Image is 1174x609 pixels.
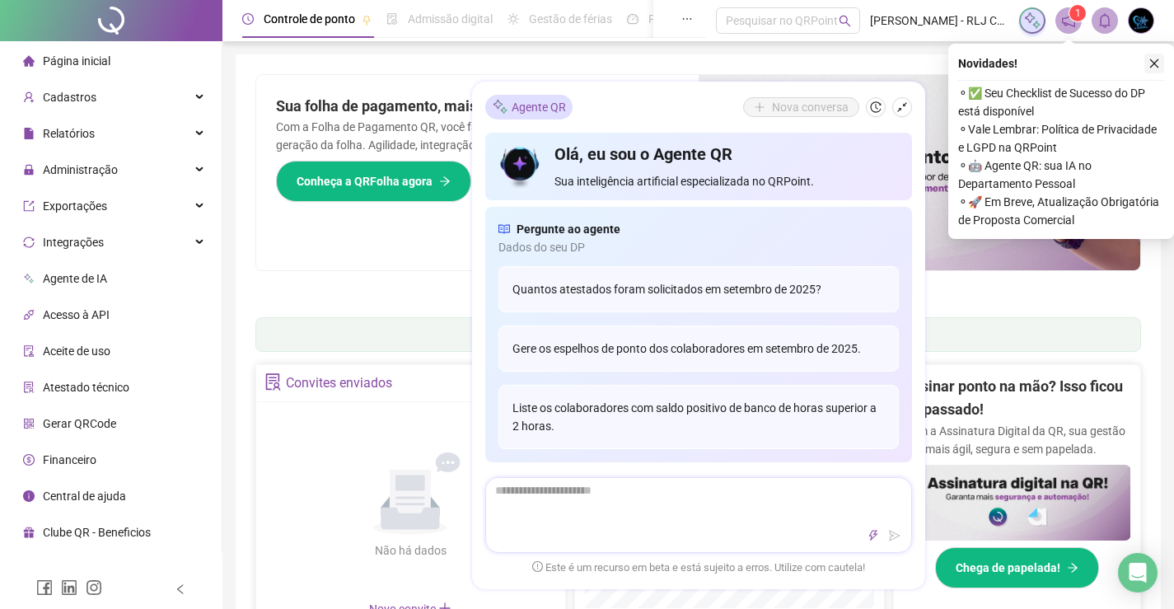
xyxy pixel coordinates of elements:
[23,454,35,466] span: dollar
[23,382,35,393] span: solution
[1075,7,1081,19] span: 1
[43,54,110,68] span: Página inicial
[554,172,898,190] span: Sua inteligência artificial especializada no QRPoint.
[439,176,451,187] span: arrow-right
[492,98,508,115] img: sparkle-icon.fc2bf0ac1784a2077858766a79e2daf3.svg
[532,561,543,572] span: exclamation-circle
[23,309,35,321] span: api
[23,128,35,139] span: file
[175,583,186,595] span: left
[1129,8,1153,33] img: 1614
[43,308,110,321] span: Acesso à API
[958,84,1164,120] span: ⚬ ✅ Seu Checklist de Sucesso do DP está disponível
[23,55,35,67] span: home
[43,236,104,249] span: Integrações
[885,526,905,546] button: send
[1061,13,1076,28] span: notification
[23,164,35,176] span: lock
[1097,13,1112,28] span: bell
[23,345,35,357] span: audit
[23,91,35,103] span: user-add
[43,344,110,358] span: Aceite de uso
[532,560,865,576] span: Este é um recurso em beta e está sujeito a erros. Utilize com cautela!
[36,579,53,596] span: facebook
[498,220,510,238] span: read
[681,13,693,25] span: ellipsis
[958,157,1164,193] span: ⚬ 🤖 Agente QR: sua IA no Departamento Pessoal
[86,579,102,596] span: instagram
[242,13,254,25] span: clock-circle
[743,97,859,117] button: Nova conversa
[286,369,392,397] div: Convites enviados
[43,91,96,104] span: Cadastros
[517,220,620,238] span: Pergunte ao agente
[498,266,899,312] div: Quantos atestados foram solicitados em setembro de 2025?
[648,12,713,26] span: Painel do DP
[868,530,879,541] span: thunderbolt
[264,12,355,26] span: Controle de ponto
[43,417,116,430] span: Gerar QRCode
[1069,5,1086,21] sup: 1
[863,526,883,546] button: thunderbolt
[276,118,679,154] p: Com a Folha de Pagamento QR, você faz tudo em um só lugar: da admissão à geração da folha. Agilid...
[43,163,118,176] span: Administração
[23,490,35,502] span: info-circle
[276,95,679,118] h2: Sua folha de pagamento, mais simples do que nunca!
[839,15,851,27] span: search
[408,12,493,26] span: Admissão digital
[276,161,471,202] button: Conheça a QRFolha agora
[23,418,35,429] span: qrcode
[334,541,486,560] div: Não há dados
[498,143,542,190] img: icon
[958,193,1164,229] span: ⚬ 🚀 Em Breve, Atualização Obrigatória de Proposta Comercial
[43,381,129,394] span: Atestado técnico
[896,101,908,113] span: shrink
[870,12,1009,30] span: [PERSON_NAME] - RLJ COMÉRCIO E REFRIGERAÇÃO
[529,12,612,26] span: Gestão de férias
[498,238,899,256] span: Dados do seu DP
[699,75,1141,270] img: banner%2F8d14a306-6205-4263-8e5b-06e9a85ad873.png
[627,13,638,25] span: dashboard
[958,54,1017,73] span: Novidades !
[498,385,899,449] div: Liste os colaboradores com saldo positivo de banco de horas superior a 2 horas.
[297,172,433,190] span: Conheça a QRFolha agora
[23,237,35,248] span: sync
[362,15,372,25] span: pushpin
[958,120,1164,157] span: ⚬ Vale Lembrar: Política de Privacidade e LGPD na QRPoint
[1067,562,1078,574] span: arrow-right
[43,526,151,539] span: Clube QR - Beneficios
[485,95,573,119] div: Agente QR
[43,272,107,285] span: Agente de IA
[1148,58,1160,69] span: close
[1023,12,1041,30] img: sparkle-icon.fc2bf0ac1784a2077858766a79e2daf3.svg
[61,579,77,596] span: linkedin
[43,453,96,466] span: Financeiro
[956,559,1060,577] span: Chega de papelada!
[904,422,1131,458] p: Com a Assinatura Digital da QR, sua gestão fica mais ágil, segura e sem papelada.
[264,373,282,391] span: solution
[554,143,898,166] h4: Olá, eu sou o Agente QR
[43,127,95,140] span: Relatórios
[386,13,398,25] span: file-done
[23,527,35,538] span: gift
[935,547,1099,588] button: Chega de papelada!
[507,13,519,25] span: sun
[1118,553,1158,593] div: Open Intercom Messenger
[43,490,126,503] span: Central de ajuda
[904,375,1131,422] h2: Assinar ponto na mão? Isso ficou no passado!
[870,101,882,113] span: history
[904,465,1131,541] img: banner%2F02c71560-61a6-44d4-94b9-c8ab97240462.png
[43,199,107,213] span: Exportações
[23,200,35,212] span: export
[498,326,899,372] div: Gere os espelhos de ponto dos colaboradores em setembro de 2025.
